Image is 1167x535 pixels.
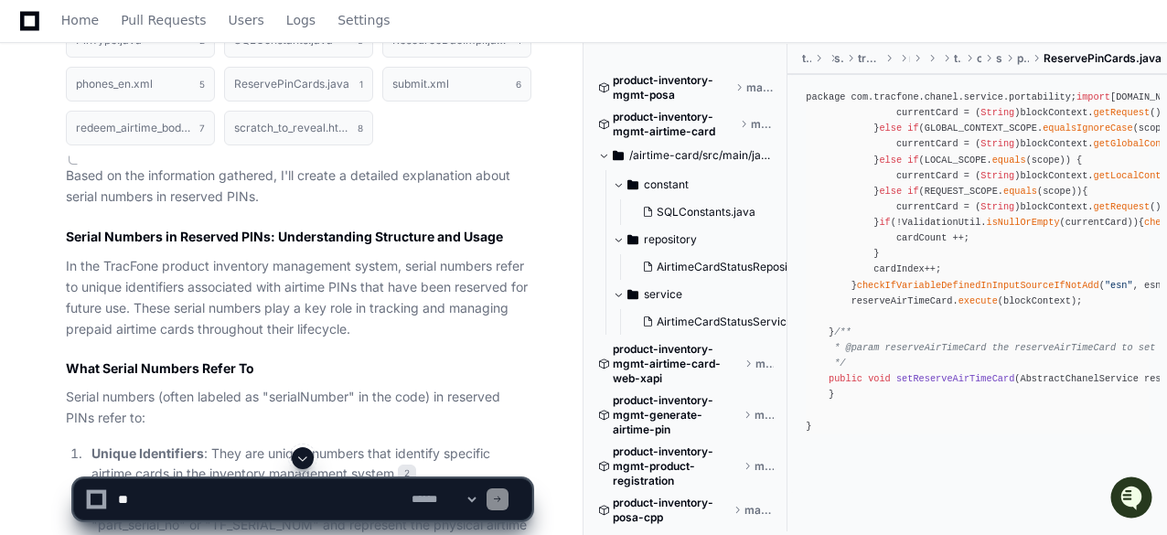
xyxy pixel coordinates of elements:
[980,201,1014,212] span: String
[234,123,348,134] h1: scratch_to_reveal.html
[234,79,349,90] h1: ReservePinCards.java
[629,148,774,163] span: /airtime-card/src/main/java/com/tracfone/airtime/card
[879,186,902,197] span: else
[62,136,300,155] div: Start new chat
[1094,201,1151,212] span: getRequest
[91,445,204,461] strong: Unique Identifiers
[1076,91,1110,102] span: import
[879,123,902,134] span: else
[657,315,818,329] span: AirtimeCardStatusService.java
[977,51,981,66] span: chanel
[613,170,788,199] button: constant
[987,217,1060,228] span: isNullOrEmpty
[516,77,521,91] span: 6
[954,51,962,66] span: tracfone
[286,15,316,26] span: Logs
[996,51,1002,66] span: service
[751,117,774,132] span: master
[868,373,891,384] span: void
[657,260,832,274] span: AirtimeCardStatusRepository.java
[644,177,689,192] span: constant
[91,444,531,486] p: : They are unique numbers that identify specific airtime cards in the inventory management system .
[1108,475,1158,524] iframe: Open customer support
[1044,51,1162,66] span: ReservePinCards.java
[613,110,736,139] span: product-inventory-mgmt-airtime-card
[18,73,333,102] div: Welcome
[598,141,774,170] button: /airtime-card/src/main/java/com/tracfone/airtime/card
[224,67,373,102] button: ReservePinCards.java1
[199,121,205,135] span: 7
[337,15,390,26] span: Settings
[980,138,1014,149] span: String
[613,225,788,254] button: repository
[980,107,1014,118] span: String
[958,295,998,306] span: execute
[62,155,265,169] div: We're offline, but we'll be back soon!
[834,51,843,66] span: services
[879,217,890,228] span: if
[806,326,1155,369] span: /** * @param reserveAirTimeCard the reserveAirTimeCard to set */
[359,77,363,91] span: 1
[627,174,638,196] svg: Directory
[76,123,190,134] h1: redeem_airtime_body.jsp
[644,232,697,247] span: repository
[229,15,264,26] span: Users
[1094,107,1151,118] span: getRequest
[358,121,363,135] span: 8
[1003,186,1037,197] span: equals
[613,444,740,488] span: product-inventory-mgmt-product-registration
[392,79,449,90] h1: submit.xml
[909,51,910,66] span: main
[66,387,531,429] p: Serial numbers (often labeled as "serialNumber" in the code) in reserved PINs refer to:
[1017,51,1029,66] span: portability
[66,256,531,339] p: In the TracFone product inventory management system, serial numbers refer to unique identifiers a...
[613,144,624,166] svg: Directory
[613,342,741,386] span: product-inventory-mgmt-airtime-card-web-xapi
[907,123,918,134] span: if
[755,357,774,371] span: master
[657,205,755,219] span: SQLConstants.java
[907,155,918,166] span: if
[802,51,810,66] span: tracfone
[857,280,1099,291] span: checkIfVariableDefinedInInputSourceIfNotAdd
[613,280,788,309] button: service
[382,67,531,102] button: submit.xml6
[829,373,862,384] span: public
[907,186,918,197] span: if
[613,393,740,437] span: product-inventory-mgmt-generate-airtime-pin
[224,111,373,145] button: scratch_to_reveal.html8
[66,111,215,145] button: redeem_airtime_body.jsp7
[755,408,774,423] span: master
[76,79,153,90] h1: phones_en.xml
[66,67,215,102] button: phones_en.xml5
[635,309,792,335] button: AirtimeCardStatusService.java
[61,15,99,26] span: Home
[311,142,333,164] button: Start new chat
[66,359,531,378] h3: What Serial Numbers Refer To
[635,199,777,225] button: SQLConstants.java
[199,77,205,91] span: 5
[1043,123,1133,134] span: equalsIgnoreCase
[121,15,206,26] span: Pull Requests
[18,136,51,169] img: 1756235613930-3d25f9e4-fa56-45dd-b3ad-e072dfbd1548
[1105,280,1133,291] span: "esn"
[858,51,883,66] span: tracfone-chanel
[182,192,221,206] span: Pylon
[644,287,682,302] span: service
[627,229,638,251] svg: Directory
[129,191,221,206] a: Powered byPylon
[635,254,792,280] button: AirtimeCardStatusRepository.java
[18,18,55,55] img: PlayerZero
[66,228,531,246] h2: Serial Numbers in Reserved PINs: Understanding Structure and Usage
[806,90,1149,434] div: package com.tracfone.chanel.service.portability; [DOMAIN_NAME]; org.chansystem.core.BlockContext;...
[746,80,774,95] span: master
[66,166,531,208] p: Based on the information gathered, I'll create a detailed explanation about serial numbers in res...
[879,155,902,166] span: else
[980,170,1014,181] span: String
[992,155,1026,166] span: equals
[896,373,1014,384] span: setReserveAirTimeCard
[627,284,638,305] svg: Directory
[613,73,732,102] span: product-inventory-mgmt-posa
